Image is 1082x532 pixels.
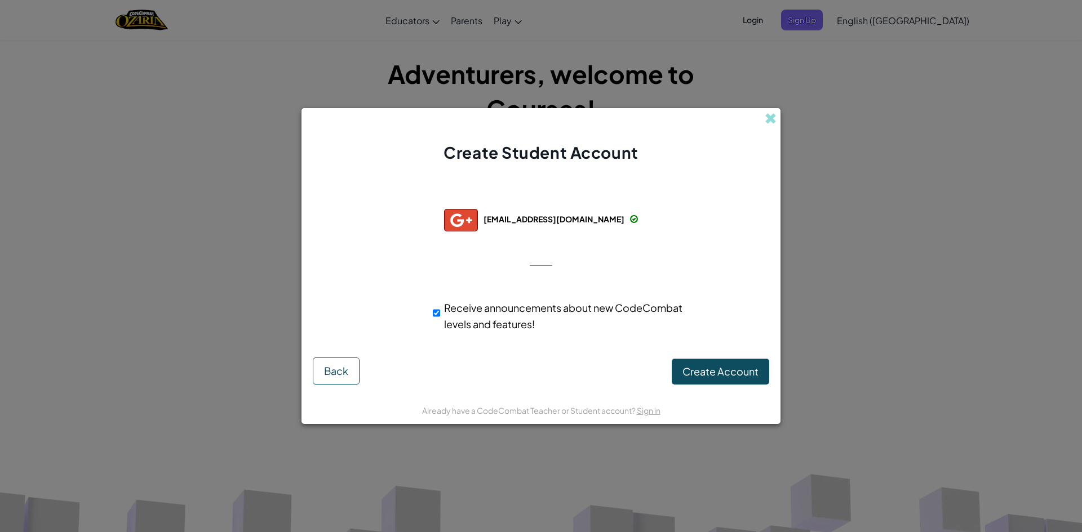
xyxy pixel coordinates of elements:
span: Receive announcements about new CodeCombat levels and features! [444,301,682,330]
span: [EMAIL_ADDRESS][DOMAIN_NAME] [484,214,624,224]
a: Sign in [637,405,660,415]
button: Back [313,357,360,385]
span: Create Account [682,365,759,378]
span: Create Student Account [444,142,638,162]
img: gplus_small.png [444,209,478,231]
span: Back [324,364,348,377]
button: Create Account [672,359,769,385]
span: Successfully connected with: [449,188,633,201]
input: Receive announcements about new CodeCombat levels and features! [433,302,440,324]
span: Already have a CodeCombat Teacher or Student account? [422,405,637,415]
